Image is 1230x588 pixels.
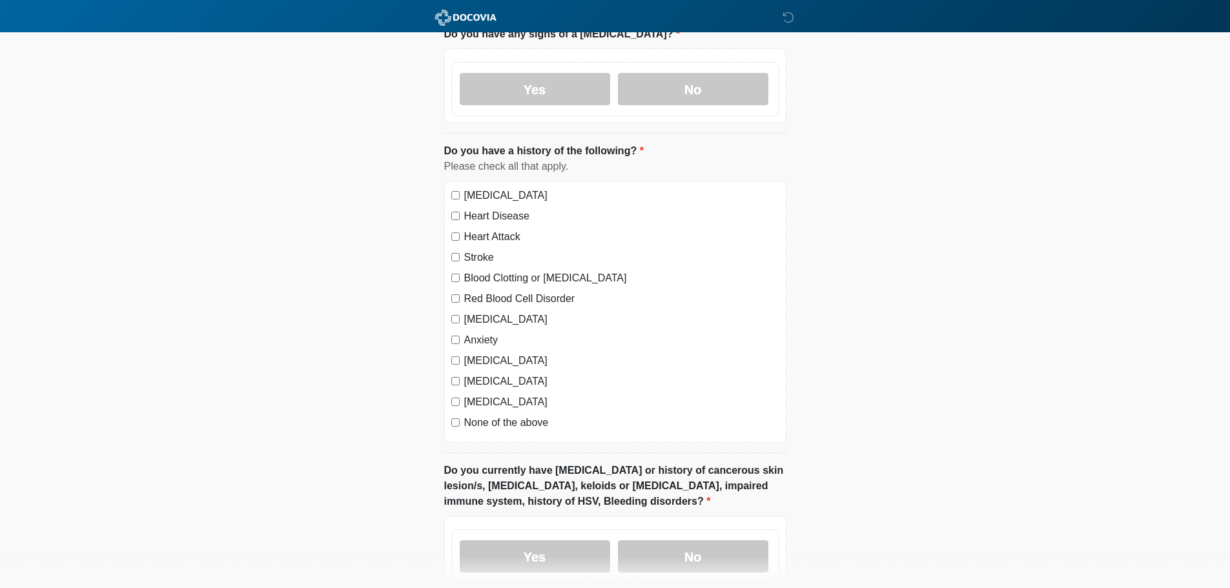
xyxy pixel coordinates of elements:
label: Anxiety [464,332,779,348]
input: Heart Attack [451,232,460,241]
label: No [618,73,768,105]
img: ABC Med Spa- GFEase Logo [431,10,500,26]
label: Red Blood Cell Disorder [464,291,779,307]
input: Heart Disease [451,212,460,220]
label: Blood Clotting or [MEDICAL_DATA] [464,270,779,286]
input: Stroke [451,253,460,261]
input: [MEDICAL_DATA] [451,377,460,385]
label: Yes [460,73,610,105]
label: Heart Attack [464,229,779,245]
input: Blood Clotting or [MEDICAL_DATA] [451,274,460,282]
label: No [618,540,768,573]
label: Stroke [464,250,779,265]
input: [MEDICAL_DATA] [451,315,460,323]
label: [MEDICAL_DATA] [464,188,779,203]
label: Heart Disease [464,208,779,224]
label: [MEDICAL_DATA] [464,312,779,327]
label: [MEDICAL_DATA] [464,394,779,410]
input: [MEDICAL_DATA] [451,191,460,199]
label: Do you have a history of the following? [444,143,644,159]
label: [MEDICAL_DATA] [464,374,779,389]
label: None of the above [464,415,779,431]
label: [MEDICAL_DATA] [464,353,779,369]
input: [MEDICAL_DATA] [451,398,460,406]
label: Do you currently have [MEDICAL_DATA] or history of cancerous skin lesion/s, [MEDICAL_DATA], keloi... [444,463,786,509]
input: Red Blood Cell Disorder [451,294,460,303]
input: None of the above [451,418,460,427]
div: Please check all that apply. [444,159,786,174]
label: Yes [460,540,610,573]
input: Anxiety [451,336,460,344]
input: [MEDICAL_DATA] [451,356,460,365]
